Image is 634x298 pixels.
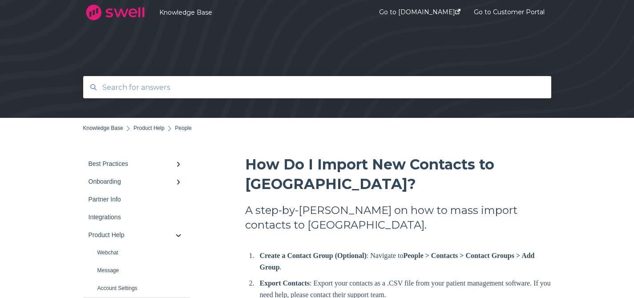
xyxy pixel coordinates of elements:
a: Product Help [83,226,190,244]
a: Partner Info [83,190,190,208]
a: Message [83,262,190,279]
div: Best Practices [89,160,176,167]
a: Knowledge Base [83,125,123,131]
strong: Create a Contact Group (Optional) [260,252,367,259]
a: Webchat [83,244,190,262]
span: People [175,125,191,131]
input: Search for answers [97,78,538,97]
a: Integrations [83,208,190,226]
div: Partner Info [89,196,176,203]
span: How Do I Import New Contacts to [GEOGRAPHIC_DATA]? [245,156,494,193]
p: : Navigate to . [260,250,551,273]
img: company logo [83,1,148,24]
div: Integrations [89,213,176,221]
h2: A step-by-[PERSON_NAME] on how to mass import contacts to [GEOGRAPHIC_DATA]. [245,203,551,232]
strong: People > Contacts > Contact Groups > Add Group [260,252,535,271]
a: Product Help [133,125,164,131]
a: Account Settings [83,279,190,297]
a: Knowledge Base [159,8,352,16]
div: Onboarding [89,178,176,185]
strong: Export Contacts [260,279,310,287]
a: Onboarding [83,173,190,190]
div: Product Help [89,231,176,238]
a: Best Practices [83,155,190,173]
